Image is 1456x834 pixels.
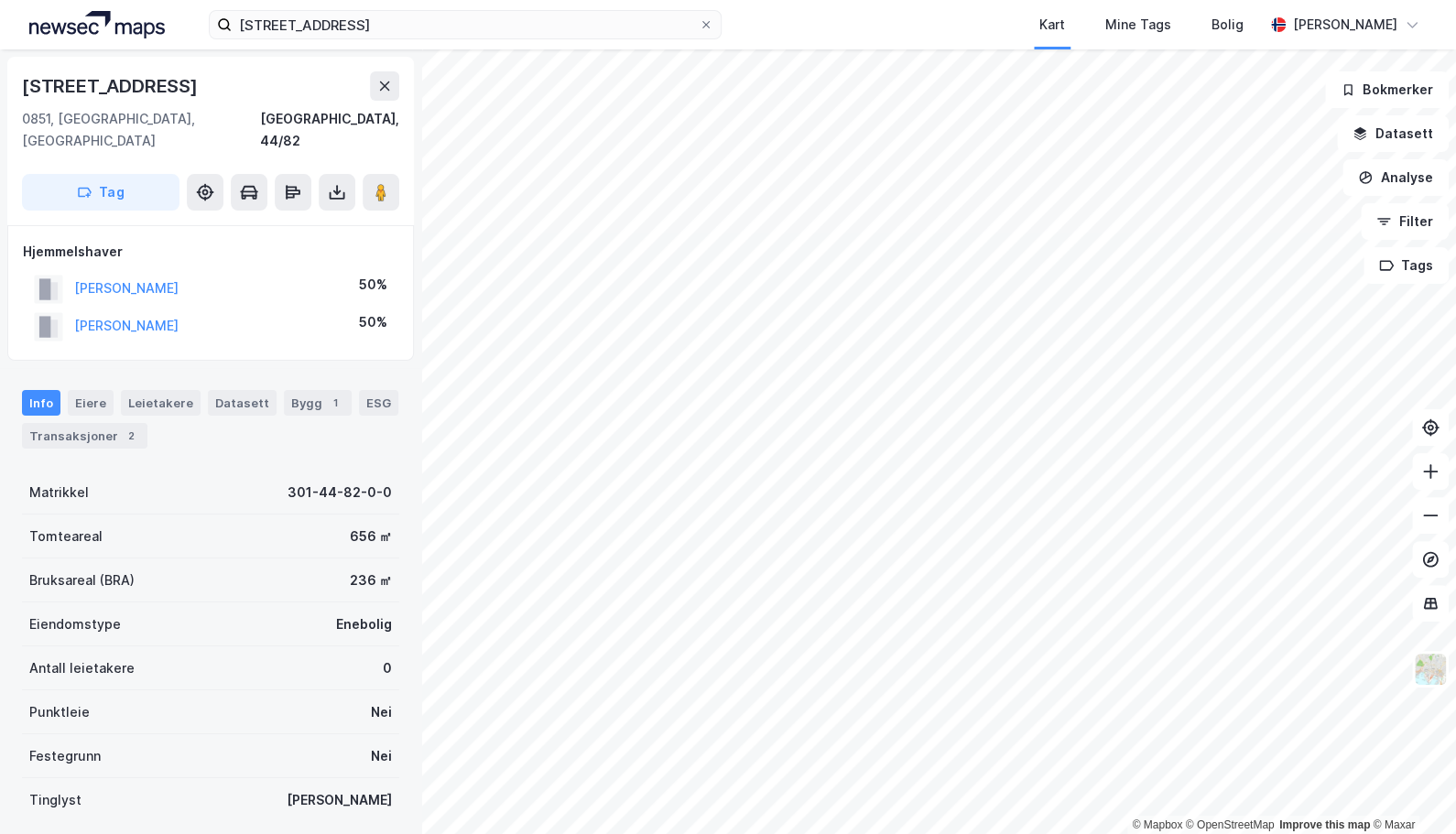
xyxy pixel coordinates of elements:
[232,11,699,38] input: Søk på adresse, matrikkel, gårdeiere, leietakere eller personer
[1325,71,1449,108] button: Bokmerker
[29,482,89,504] div: Matrikkel
[1337,115,1449,152] button: Datasett
[287,789,392,811] div: [PERSON_NAME]
[371,701,392,723] div: Nei
[1279,818,1370,831] a: Improve this map
[350,569,392,591] div: 236 ㎡
[23,241,398,263] div: Hjemmelshaver
[350,525,392,547] div: 656 ㎡
[121,390,201,416] div: Leietakere
[288,482,392,504] div: 301-44-82-0-0
[1413,652,1448,687] img: Z
[208,390,277,416] div: Datasett
[29,789,81,811] div: Tinglyst
[29,745,101,767] div: Festegrunn
[326,394,344,412] div: 1
[1039,14,1065,36] div: Kart
[1105,14,1171,36] div: Mine Tags
[284,390,352,416] div: Bygg
[22,174,179,211] button: Tag
[22,390,60,416] div: Info
[1132,818,1182,831] a: Mapbox
[29,11,165,38] img: logo.a4113a55bc3d86da70a041830d287a7e.svg
[122,427,140,445] div: 2
[359,311,387,333] div: 50%
[1186,818,1275,831] a: OpenStreetMap
[22,423,147,449] div: Transaksjoner
[1364,746,1456,834] iframe: Chat Widget
[1212,14,1244,36] div: Bolig
[1361,203,1449,240] button: Filter
[29,525,103,547] div: Tomteareal
[1342,159,1449,196] button: Analyse
[68,390,114,416] div: Eiere
[371,745,392,767] div: Nei
[383,657,392,679] div: 0
[22,108,260,152] div: 0851, [GEOGRAPHIC_DATA], [GEOGRAPHIC_DATA]
[22,71,201,101] div: [STREET_ADDRESS]
[1293,14,1397,36] div: [PERSON_NAME]
[29,569,135,591] div: Bruksareal (BRA)
[29,613,121,635] div: Eiendomstype
[336,613,392,635] div: Enebolig
[359,390,398,416] div: ESG
[260,108,399,152] div: [GEOGRAPHIC_DATA], 44/82
[29,657,135,679] div: Antall leietakere
[29,701,90,723] div: Punktleie
[359,274,387,296] div: 50%
[1364,247,1449,284] button: Tags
